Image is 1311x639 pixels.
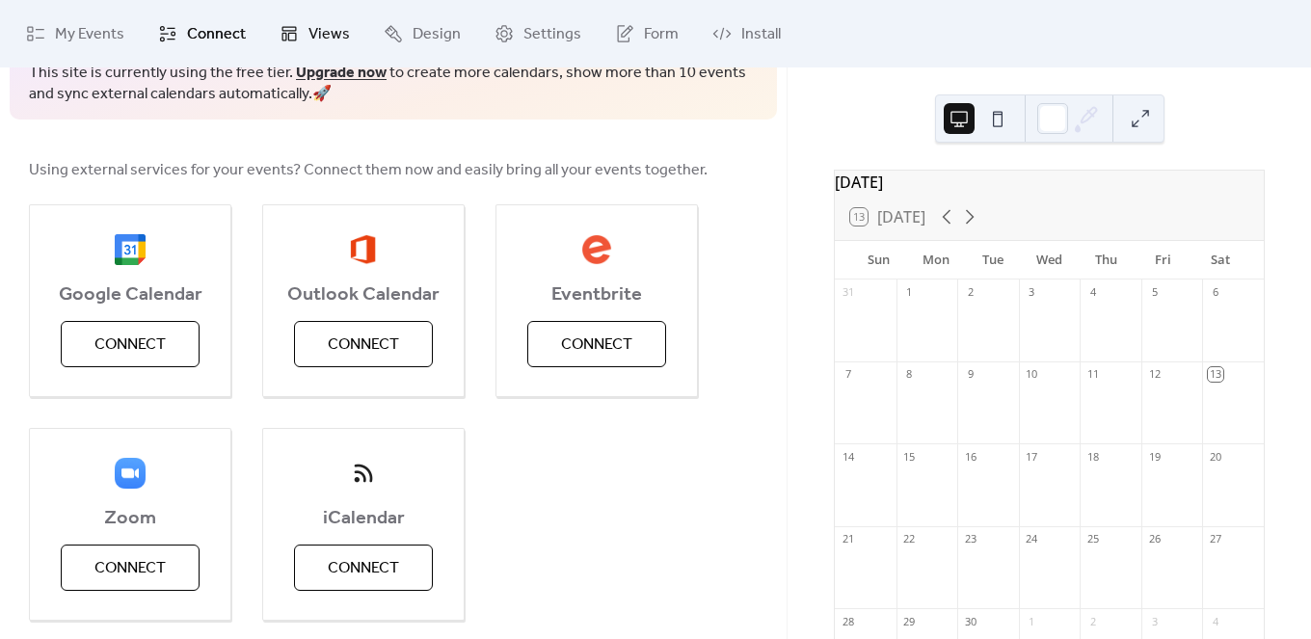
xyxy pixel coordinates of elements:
[1025,367,1039,382] div: 10
[601,8,693,60] a: Form
[741,23,781,46] span: Install
[115,234,146,265] img: google
[902,285,917,300] div: 1
[581,234,612,265] img: eventbrite
[480,8,596,60] a: Settings
[94,333,166,357] span: Connect
[1025,614,1039,628] div: 1
[1147,285,1162,300] div: 5
[350,234,376,265] img: outlook
[963,614,977,628] div: 30
[29,63,758,106] span: This site is currently using the free tier. to create more calendars, show more than 10 events an...
[902,614,917,628] div: 29
[841,614,855,628] div: 28
[1021,241,1078,280] div: Wed
[12,8,139,60] a: My Events
[187,23,246,46] span: Connect
[263,507,464,530] span: iCalendar
[902,367,917,382] div: 8
[850,241,907,280] div: Sun
[1147,367,1162,382] div: 12
[328,557,399,580] span: Connect
[1208,614,1222,628] div: 4
[1085,367,1100,382] div: 11
[1147,614,1162,628] div: 3
[523,23,581,46] span: Settings
[1025,532,1039,546] div: 24
[496,283,697,306] span: Eventbrite
[963,367,977,382] div: 9
[1147,532,1162,546] div: 26
[1085,614,1100,628] div: 2
[369,8,475,60] a: Design
[265,8,364,60] a: Views
[1208,367,1222,382] div: 13
[964,241,1021,280] div: Tue
[907,241,964,280] div: Mon
[328,333,399,357] span: Connect
[1208,285,1222,300] div: 6
[963,285,977,300] div: 2
[902,449,917,464] div: 15
[1191,241,1248,280] div: Sat
[835,171,1264,194] div: [DATE]
[308,23,350,46] span: Views
[294,545,433,591] button: Connect
[841,532,855,546] div: 21
[1085,532,1100,546] div: 25
[144,8,260,60] a: Connect
[94,557,166,580] span: Connect
[263,283,464,306] span: Outlook Calendar
[61,321,200,367] button: Connect
[698,8,795,60] a: Install
[1208,532,1222,546] div: 27
[841,285,855,300] div: 31
[61,545,200,591] button: Connect
[348,458,379,489] img: ical
[902,532,917,546] div: 22
[1208,449,1222,464] div: 20
[296,58,387,88] a: Upgrade now
[30,507,230,530] span: Zoom
[1025,285,1039,300] div: 3
[1078,241,1135,280] div: Thu
[841,449,855,464] div: 14
[841,367,855,382] div: 7
[644,23,679,46] span: Form
[1085,285,1100,300] div: 4
[30,283,230,306] span: Google Calendar
[963,532,977,546] div: 23
[1135,241,1191,280] div: Fri
[115,458,146,489] img: zoom
[1085,449,1100,464] div: 18
[29,159,708,182] span: Using external services for your events? Connect them now and easily bring all your events together.
[294,321,433,367] button: Connect
[1147,449,1162,464] div: 19
[527,321,666,367] button: Connect
[561,333,632,357] span: Connect
[55,23,124,46] span: My Events
[413,23,461,46] span: Design
[963,449,977,464] div: 16
[1025,449,1039,464] div: 17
